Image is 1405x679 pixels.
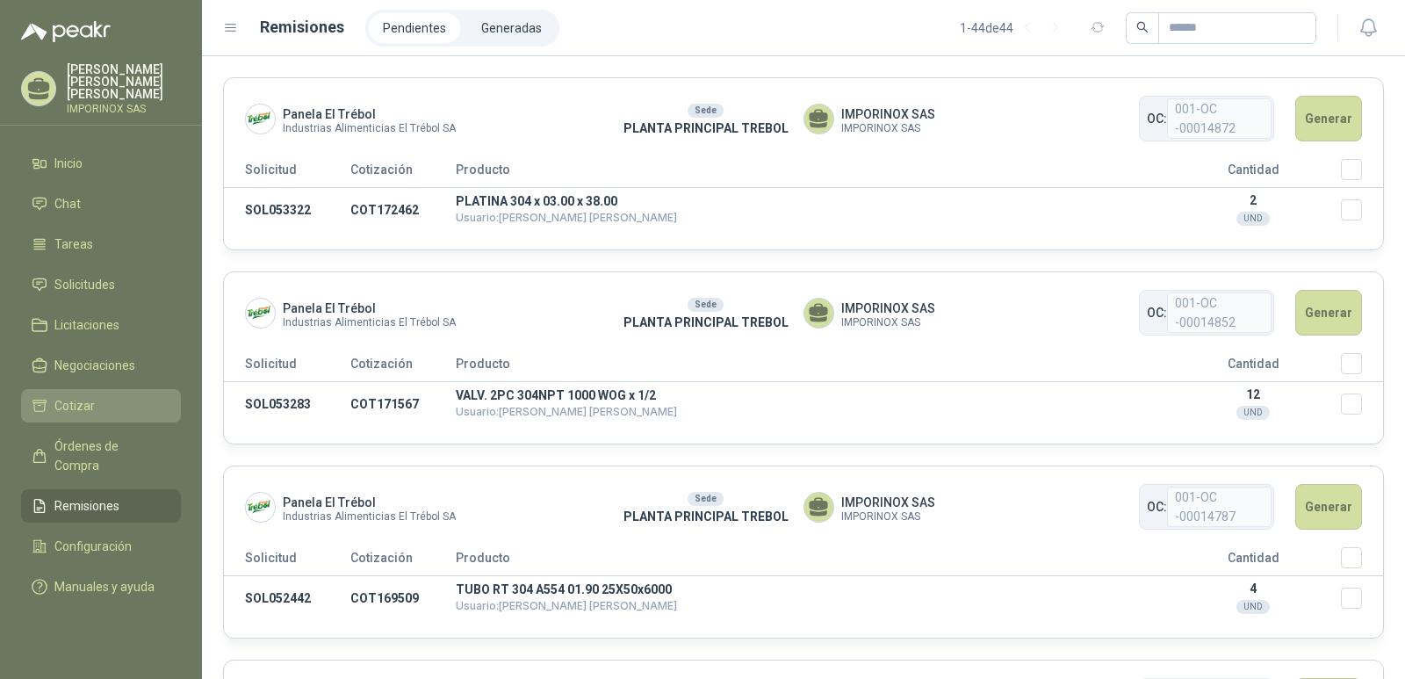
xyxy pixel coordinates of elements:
[1165,387,1341,401] p: 12
[841,299,935,318] span: IMPORINOX SAS
[21,147,181,180] a: Inicio
[1165,193,1341,207] p: 2
[1165,581,1341,596] p: 4
[841,493,935,512] span: IMPORINOX SAS
[21,21,111,42] img: Logo peakr
[350,159,456,188] th: Cotización
[841,318,935,328] span: IMPORINOX SAS
[1147,497,1167,516] span: OC:
[260,15,344,40] h1: Remisiones
[350,576,456,621] td: COT169509
[350,382,456,427] td: COT171567
[456,195,1165,207] p: PLATINA 304 x 03.00 x 38.00
[1295,96,1362,141] button: Generar
[1295,484,1362,530] button: Generar
[54,194,81,213] span: Chat
[1167,487,1272,527] span: 001-OC -00014787
[67,63,181,100] p: [PERSON_NAME] [PERSON_NAME] [PERSON_NAME]
[283,124,456,134] span: Industrias Alimenticias El Trébol SA
[21,430,181,482] a: Órdenes de Compra
[1341,188,1383,233] td: Seleccionar/deseleccionar
[283,299,456,318] span: Panela El Trébol
[54,396,95,415] span: Cotizar
[283,493,456,512] span: Panela El Trébol
[1341,353,1383,382] th: Seleccionar/deseleccionar
[1341,382,1383,427] td: Seleccionar/deseleccionar
[467,13,556,43] a: Generadas
[1167,293,1272,333] span: 001-OC -00014852
[21,349,181,382] a: Negociaciones
[21,268,181,301] a: Solicitudes
[54,537,132,556] span: Configuración
[54,235,93,254] span: Tareas
[283,318,456,328] span: Industrias Alimenticias El Trébol SA
[54,496,119,516] span: Remisiones
[21,489,181,523] a: Remisiones
[224,188,350,233] td: SOL053322
[246,299,275,328] img: Company Logo
[224,353,350,382] th: Solicitud
[1136,21,1149,33] span: search
[1341,576,1383,621] td: Seleccionar/deseleccionar
[456,353,1165,382] th: Producto
[688,104,724,118] div: Sede
[1236,212,1270,226] div: UND
[224,547,350,576] th: Solicitud
[21,530,181,563] a: Configuración
[350,188,456,233] td: COT172462
[54,315,119,335] span: Licitaciones
[369,13,460,43] a: Pendientes
[841,105,935,124] span: IMPORINOX SAS
[688,298,724,312] div: Sede
[21,389,181,423] a: Cotizar
[350,547,456,576] th: Cotización
[54,356,135,375] span: Negociaciones
[1167,98,1272,139] span: 001-OC -00014872
[246,493,275,522] img: Company Logo
[688,492,724,506] div: Sede
[21,187,181,220] a: Chat
[350,353,456,382] th: Cotización
[224,576,350,621] td: SOL052442
[246,105,275,134] img: Company Logo
[1165,547,1341,576] th: Cantidad
[21,308,181,342] a: Licitaciones
[456,583,1165,596] p: TUBO RT 304 A554 01.90 25X50x6000
[456,159,1165,188] th: Producto
[841,512,935,522] span: IMPORINOX SAS
[1295,290,1362,336] button: Generar
[54,275,115,294] span: Solicitudes
[224,382,350,427] td: SOL053283
[456,389,1165,401] p: VALV. 2PC 304NPT 1000 WOG x 1/2
[283,105,456,124] span: Panela El Trébol
[456,599,677,612] span: Usuario: [PERSON_NAME] [PERSON_NAME]
[1147,109,1167,128] span: OC:
[54,154,83,173] span: Inicio
[841,124,935,134] span: IMPORINOX SAS
[67,104,181,114] p: IMPORINOX SAS
[1165,159,1341,188] th: Cantidad
[1147,303,1167,322] span: OC:
[1236,406,1270,420] div: UND
[283,512,456,522] span: Industrias Alimenticias El Trébol SA
[608,119,803,138] p: PLANTA PRINCIPAL TREBOL
[1341,159,1383,188] th: Seleccionar/deseleccionar
[1341,547,1383,576] th: Seleccionar/deseleccionar
[224,159,350,188] th: Solicitud
[608,507,803,526] p: PLANTA PRINCIPAL TREBOL
[608,313,803,332] p: PLANTA PRINCIPAL TREBOL
[456,405,677,418] span: Usuario: [PERSON_NAME] [PERSON_NAME]
[456,547,1165,576] th: Producto
[21,228,181,261] a: Tareas
[960,14,1070,42] div: 1 - 44 de 44
[21,570,181,603] a: Manuales y ayuda
[54,437,164,475] span: Órdenes de Compra
[1165,353,1341,382] th: Cantidad
[1236,600,1270,614] div: UND
[456,211,677,224] span: Usuario: [PERSON_NAME] [PERSON_NAME]
[54,577,155,596] span: Manuales y ayuda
